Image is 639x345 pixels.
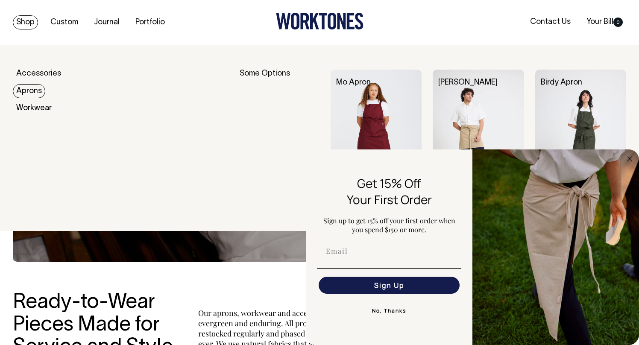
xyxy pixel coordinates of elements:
a: Your Bill0 [583,15,626,29]
img: underline [317,268,461,269]
button: Sign Up [319,277,460,294]
span: 0 [613,18,623,27]
span: Sign up to get 15% off your first order when you spend $150 or more. [323,216,455,234]
img: 5e34ad8f-4f05-4173-92a8-ea475ee49ac9.jpeg [472,149,639,345]
div: Some Options [240,70,319,206]
button: No, Thanks [317,302,461,319]
a: Aprons [13,84,45,98]
a: Accessories [13,67,64,81]
span: Your First Order [347,191,432,208]
img: Bobby Apron [433,70,524,206]
a: Journal [91,15,123,29]
button: Close dialog [624,154,635,164]
input: Email [319,243,460,260]
a: Custom [47,15,82,29]
a: Shop [13,15,38,29]
a: Portfolio [132,15,168,29]
span: Get 15% Off [357,175,421,191]
a: Mo Apron [336,79,371,86]
div: FLYOUT Form [306,149,639,345]
img: Mo Apron [331,70,422,206]
img: Birdy Apron [535,70,626,206]
a: [PERSON_NAME] [438,79,498,86]
a: Birdy Apron [541,79,582,86]
a: Contact Us [527,15,574,29]
a: Workwear [13,101,55,115]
